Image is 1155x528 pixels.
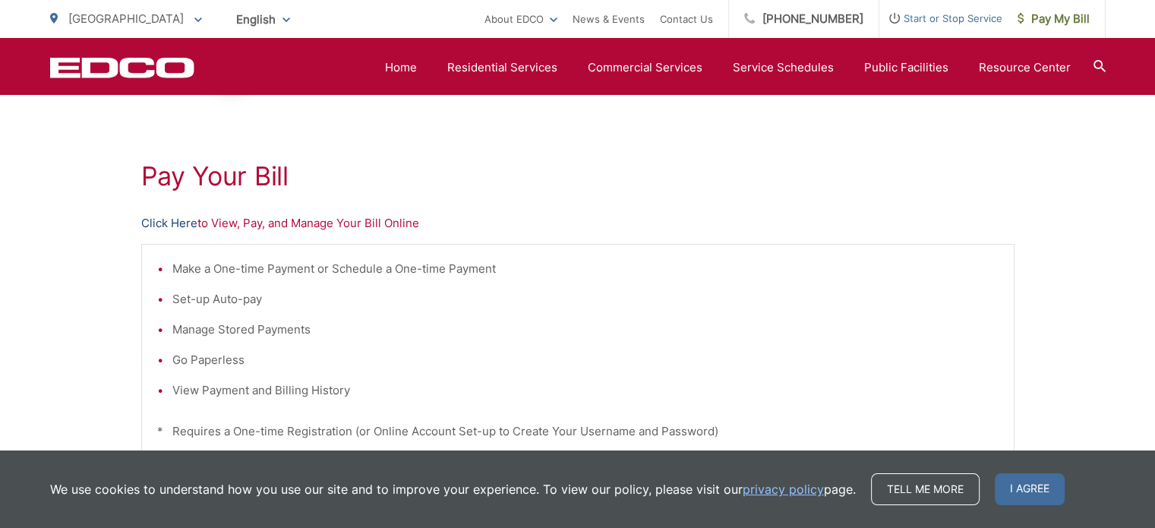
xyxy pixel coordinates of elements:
[68,11,184,26] span: [GEOGRAPHIC_DATA]
[141,214,1015,232] p: to View, Pay, and Manage Your Bill Online
[573,10,645,28] a: News & Events
[447,58,557,77] a: Residential Services
[733,58,834,77] a: Service Schedules
[225,6,301,33] span: English
[588,58,702,77] a: Commercial Services
[743,480,824,498] a: privacy policy
[864,58,948,77] a: Public Facilities
[50,480,856,498] p: We use cookies to understand how you use our site and to improve your experience. To view our pol...
[484,10,557,28] a: About EDCO
[660,10,713,28] a: Contact Us
[157,422,999,441] p: * Requires a One-time Registration (or Online Account Set-up to Create Your Username and Password)
[1018,10,1090,28] span: Pay My Bill
[979,58,1071,77] a: Resource Center
[172,351,999,369] li: Go Paperless
[50,57,194,78] a: EDCD logo. Return to the homepage.
[172,260,999,278] li: Make a One-time Payment or Schedule a One-time Payment
[172,381,999,400] li: View Payment and Billing History
[141,161,1015,191] h1: Pay Your Bill
[172,290,999,308] li: Set-up Auto-pay
[141,214,197,232] a: Click Here
[172,321,999,339] li: Manage Stored Payments
[385,58,417,77] a: Home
